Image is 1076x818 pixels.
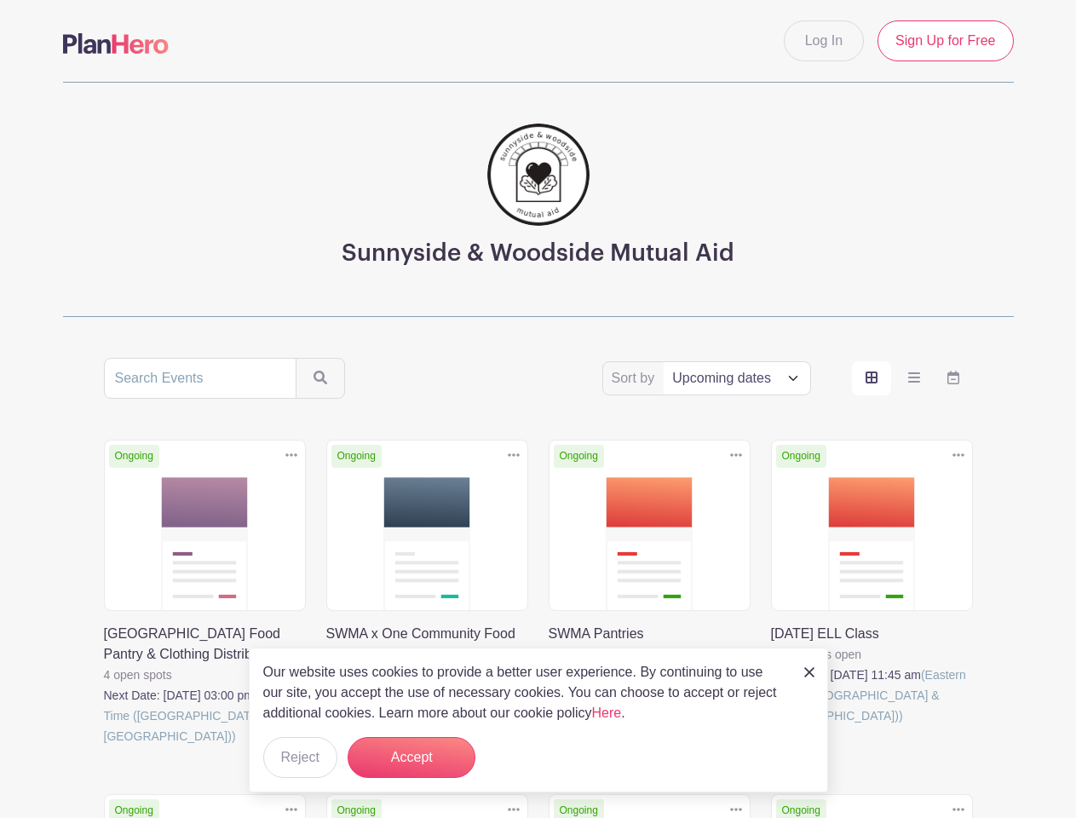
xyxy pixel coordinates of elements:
h3: Sunnyside & Woodside Mutual Aid [342,239,734,268]
div: order and view [852,361,973,395]
a: Sign Up for Free [877,20,1013,61]
label: Sort by [612,368,660,389]
p: Our website uses cookies to provide a better user experience. By continuing to use our site, you ... [263,662,786,723]
button: Reject [263,737,337,778]
img: 256.png [487,124,590,226]
input: Search Events [104,358,296,399]
a: Here [592,706,622,720]
button: Accept [348,737,475,778]
img: close_button-5f87c8562297e5c2d7936805f587ecaba9071eb48480494691a3f1689db116b3.svg [804,667,814,677]
a: Log In [784,20,864,61]
img: logo-507f7623f17ff9eddc593b1ce0a138ce2505c220e1c5a4e2b4648c50719b7d32.svg [63,33,169,54]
